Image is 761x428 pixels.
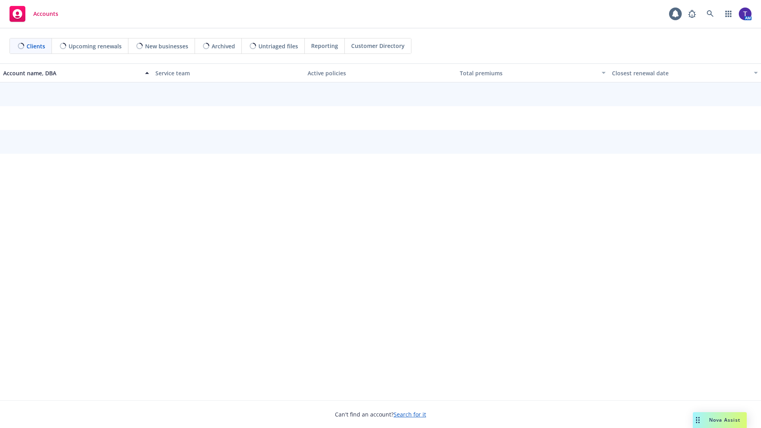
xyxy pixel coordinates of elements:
[335,410,426,418] span: Can't find an account?
[311,42,338,50] span: Reporting
[258,42,298,50] span: Untriaged files
[457,63,609,82] button: Total premiums
[69,42,122,50] span: Upcoming renewals
[739,8,751,20] img: photo
[702,6,718,22] a: Search
[145,42,188,50] span: New businesses
[3,69,140,77] div: Account name, DBA
[693,412,703,428] div: Drag to move
[27,42,45,50] span: Clients
[709,417,740,423] span: Nova Assist
[212,42,235,50] span: Archived
[721,6,736,22] a: Switch app
[304,63,457,82] button: Active policies
[612,69,749,77] div: Closest renewal date
[152,63,304,82] button: Service team
[6,3,61,25] a: Accounts
[460,69,597,77] div: Total premiums
[33,11,58,17] span: Accounts
[609,63,761,82] button: Closest renewal date
[684,6,700,22] a: Report a Bug
[693,412,747,428] button: Nova Assist
[394,411,426,418] a: Search for it
[351,42,405,50] span: Customer Directory
[308,69,453,77] div: Active policies
[155,69,301,77] div: Service team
